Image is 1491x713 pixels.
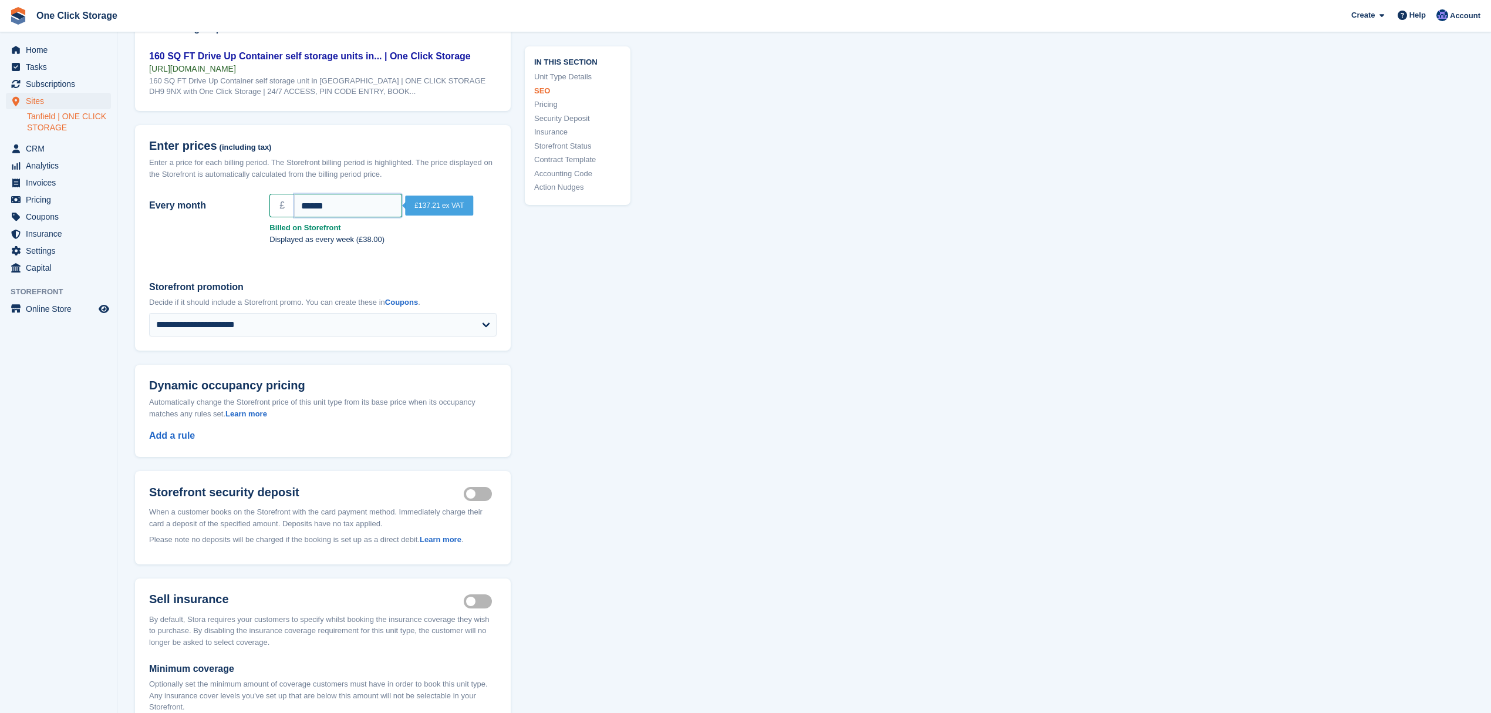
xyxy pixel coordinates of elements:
span: CRM [26,140,96,157]
div: Automatically change the Storefront price of this unit type from its base price when its occupanc... [149,396,497,419]
span: Create [1351,9,1375,21]
a: Action Nudges [534,181,621,193]
p: Please note no deposits will be charged if the booking is set up as a direct debit. . [149,534,497,546]
a: Pricing [534,99,621,110]
span: In this section [534,55,621,66]
a: Storefront Status [534,140,621,152]
div: 160 SQ FT Drive Up Container self storage units in... | One Click Storage [149,49,497,63]
span: Dynamic occupancy pricing [149,379,305,392]
h2: Storefront security deposit [149,485,464,499]
a: menu [6,42,111,58]
span: Online Store [26,301,96,317]
label: Minimum coverage [149,662,497,676]
span: Sites [26,93,96,109]
a: Accounting Code [534,167,621,179]
label: Insurance coverage required [464,600,497,602]
h2: Sell insurance [149,593,464,607]
strong: Billed on Storefront [269,222,497,234]
p: Displayed as every week (£38.00) [269,234,497,245]
span: Settings [26,243,96,259]
a: menu [6,191,111,208]
span: Account [1450,10,1480,22]
span: (including tax) [220,143,272,152]
a: Learn more [420,535,461,544]
div: [URL][DOMAIN_NAME] [149,63,497,74]
label: Security deposit on [464,493,497,495]
span: Help [1409,9,1426,21]
a: SEO [534,85,621,96]
a: menu [6,243,111,259]
a: menu [6,93,111,109]
span: Subscriptions [26,76,96,92]
span: Coupons [26,208,96,225]
a: menu [6,260,111,276]
div: Enter a price for each billing period. The Storefront billing period is highlighted. The price di... [149,157,497,180]
a: menu [6,59,111,75]
span: Insurance [26,226,96,242]
a: menu [6,226,111,242]
p: Decide if it should include a Storefront promo. You can create these in . [149,297,497,308]
a: menu [6,76,111,92]
p: Optionally set the minimum amount of coverage customers must have in order to book this unit type... [149,678,497,713]
span: Storefront [11,286,117,298]
div: 160 SQ FT Drive Up Container self storage unit in [GEOGRAPHIC_DATA] | ONE CLICK STORAGE DH9 9NX w... [149,76,497,97]
a: menu [6,208,111,225]
a: Unit Type Details [534,71,621,83]
a: Tanfield | ONE CLICK STORAGE [27,111,111,133]
label: Every month [149,199,255,213]
span: Capital [26,260,96,276]
a: menu [6,157,111,174]
span: Invoices [26,174,96,191]
p: When a customer books on the Storefront with the card payment method. Immediately charge their ca... [149,506,497,529]
span: Tasks [26,59,96,75]
span: Analytics [26,157,96,174]
span: Enter prices [149,139,217,153]
a: One Click Storage [32,6,122,25]
a: menu [6,140,111,157]
a: Coupons [385,298,418,307]
span: Home [26,42,96,58]
span: Pricing [26,191,96,208]
a: Add a rule [149,431,195,440]
div: By default, Stora requires your customers to specify whilst booking the insurance coverage they w... [149,614,497,648]
label: Storefront promotion [149,280,497,294]
a: menu [6,174,111,191]
img: Thomas [1436,9,1448,21]
img: stora-icon-8386f47178a22dfd0bd8f6a31ec36ba5ce8667c1dd55bd0f319d3a0aa187defe.svg [9,7,27,25]
a: Learn more [225,409,267,418]
a: Preview store [97,302,111,316]
a: Security Deposit [534,112,621,124]
a: Contract Template [534,154,621,166]
a: Insurance [534,126,621,138]
a: menu [6,301,111,317]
